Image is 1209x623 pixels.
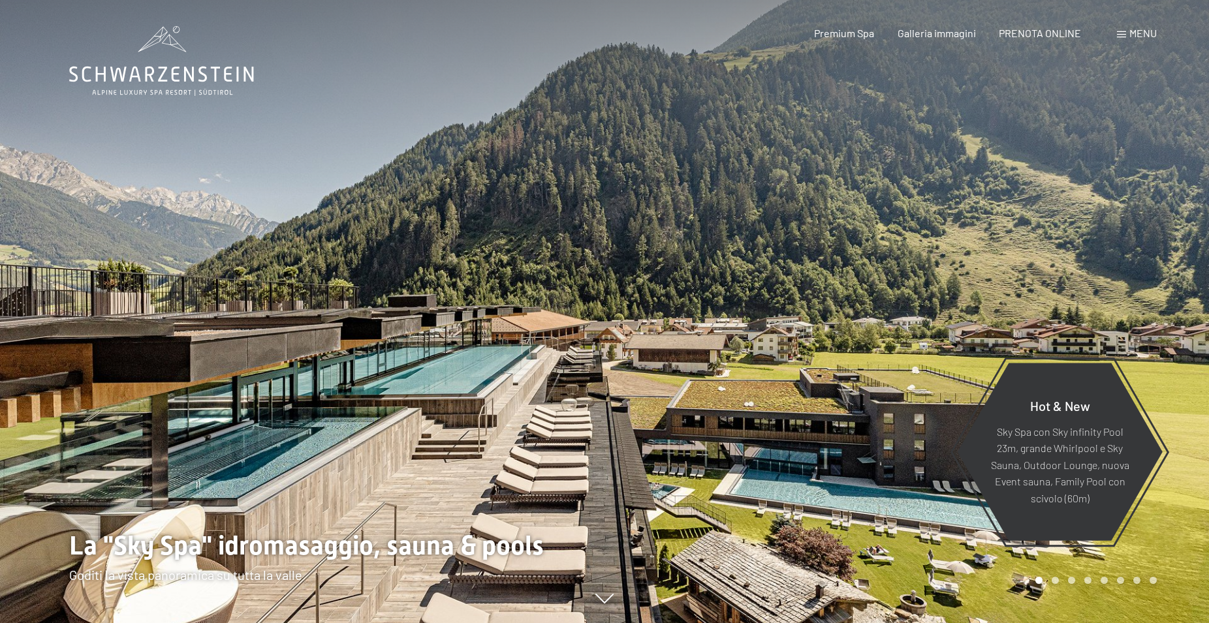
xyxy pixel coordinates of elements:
div: Carousel Page 8 [1150,577,1157,584]
a: Galleria immagini [898,27,976,39]
a: PRENOTA ONLINE [999,27,1081,39]
div: Carousel Page 5 [1101,577,1108,584]
div: Carousel Page 4 [1084,577,1091,584]
a: Hot & New Sky Spa con Sky infinity Pool 23m, grande Whirlpool e Sky Sauna, Outdoor Lounge, nuova ... [956,362,1163,541]
div: Carousel Page 3 [1068,577,1075,584]
div: Carousel Page 7 [1133,577,1140,584]
div: Carousel Page 2 [1052,577,1059,584]
span: Menu [1129,27,1157,39]
a: Premium Spa [814,27,874,39]
div: Carousel Pagination [1031,577,1157,584]
span: Hot & New [1030,397,1090,413]
div: Carousel Page 1 (Current Slide) [1035,577,1043,584]
p: Sky Spa con Sky infinity Pool 23m, grande Whirlpool e Sky Sauna, Outdoor Lounge, nuova Event saun... [989,423,1131,506]
div: Carousel Page 6 [1117,577,1124,584]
